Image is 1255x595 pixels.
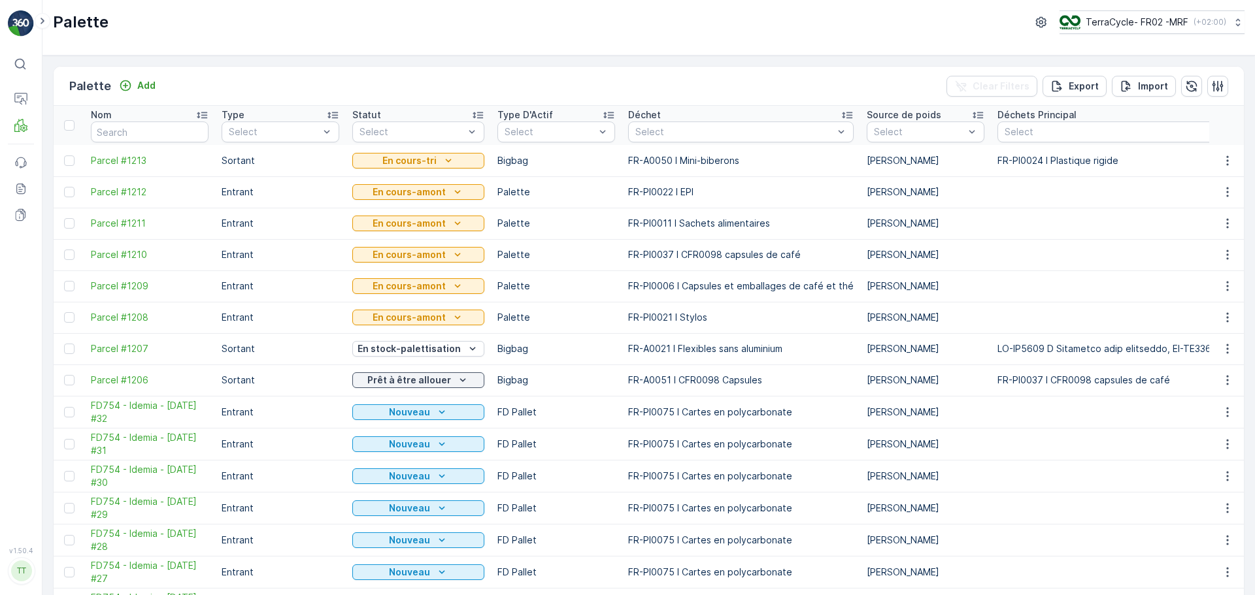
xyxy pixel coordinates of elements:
a: Parcel #1207 [91,342,209,355]
p: FR-A0050 I Mini-biberons [628,154,854,167]
p: En cours-amont [373,217,446,230]
a: Parcel #1210 [91,248,209,261]
input: Search [91,121,209,142]
p: Type D'Actif [497,108,553,121]
p: Sortant [222,374,339,387]
p: Palette [497,217,615,230]
button: Export [1043,76,1107,97]
p: [PERSON_NAME] [867,438,984,451]
p: Entrant [222,248,339,261]
p: En cours-amont [373,248,446,261]
a: FD754 - Idemia - 02.10.2025 #28 [91,527,209,553]
span: FD754 - Idemia - [DATE] #28 [91,527,209,553]
p: Palette [497,280,615,293]
p: [PERSON_NAME] [867,406,984,419]
p: [PERSON_NAME] [867,342,984,355]
p: Export [1069,80,1099,93]
button: En cours-amont [352,310,484,325]
p: [PERSON_NAME] [867,502,984,515]
div: Toggle Row Selected [64,249,75,260]
button: En cours-amont [352,247,484,263]
p: [PERSON_NAME] [867,311,984,324]
button: En stock-palettisation [352,341,484,357]
div: Toggle Row Selected [64,155,75,166]
p: ( +02:00 ) [1194,17,1226,27]
button: En cours-amont [352,184,484,200]
p: Add [137,79,156,92]
p: En stock-palettisation [358,342,461,355]
div: Toggle Row Selected [64,471,75,481]
button: Clear Filters [946,76,1037,97]
p: FR-A0021 I Flexibles sans aluminium [628,342,854,355]
span: Parcel #1213 [91,154,209,167]
p: En cours-amont [373,280,446,293]
button: Nouveau [352,500,484,516]
div: Toggle Row Selected [64,375,75,385]
p: FR-PI0075 I Cartes en polycarbonate [628,502,854,515]
button: Nouveau [352,436,484,452]
button: Prêt à être allouer [352,372,484,388]
p: Nouveau [389,438,430,451]
p: Palette [497,248,615,261]
p: FR-PI0021 I Stylos [628,311,854,324]
a: FD754 - Idemia - 02.10.2025 #31 [91,431,209,457]
button: Import [1112,76,1176,97]
span: FD754 - Idemia - [DATE] #31 [91,431,209,457]
p: Bigbag [497,154,615,167]
a: Parcel #1208 [91,311,209,324]
a: FD754 - Idemia - 02.10.2025 #30 [91,463,209,489]
p: Nouveau [389,566,430,579]
span: Parcel #1206 [91,374,209,387]
p: Entrant [222,217,339,230]
button: Add [114,78,161,93]
a: Parcel #1211 [91,217,209,230]
p: [PERSON_NAME] [867,374,984,387]
div: Toggle Row Selected [64,281,75,291]
p: FD Pallet [497,470,615,483]
p: Palette [497,185,615,199]
div: Toggle Row Selected [64,218,75,229]
p: En cours-amont [373,311,446,324]
p: FR-A0051 I CFR0098 Capsules [628,374,854,387]
p: Sortant [222,342,339,355]
p: Entrant [222,534,339,547]
span: FD754 - Idemia - [DATE] #32 [91,399,209,425]
p: Select [505,125,595,138]
p: FR-PI0022 I EPI [628,185,854,199]
div: Toggle Row Selected [64,535,75,545]
a: FD754 - Idemia - 02.10.2025 #32 [91,399,209,425]
span: FD754 - Idemia - [DATE] #29 [91,495,209,521]
p: Entrant [222,280,339,293]
p: Entrant [222,311,339,324]
p: Entrant [222,185,339,199]
a: Parcel #1209 [91,280,209,293]
p: Import [1138,80,1168,93]
p: FD Pallet [497,566,615,579]
button: En cours-amont [352,278,484,294]
p: [PERSON_NAME] [867,154,984,167]
p: Nouveau [389,406,430,419]
p: Palette [53,12,109,33]
p: FD Pallet [497,406,615,419]
span: FD754 - Idemia - [DATE] #30 [91,463,209,489]
a: Parcel #1212 [91,185,209,199]
div: Toggle Row Selected [64,344,75,354]
p: Entrant [222,438,339,451]
p: En cours-amont [373,185,446,199]
span: v 1.50.4 [8,547,34,555]
p: Entrant [222,502,339,515]
p: Type [222,108,244,121]
p: Select [635,125,833,138]
button: En cours-tri [352,153,484,169]
p: FD Pallet [497,502,615,515]
div: Toggle Row Selected [64,187,75,197]
p: Select [874,125,964,138]
p: Déchet [628,108,661,121]
button: Nouveau [352,468,484,484]
p: FR-PI0011 I Sachets alimentaires [628,217,854,230]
